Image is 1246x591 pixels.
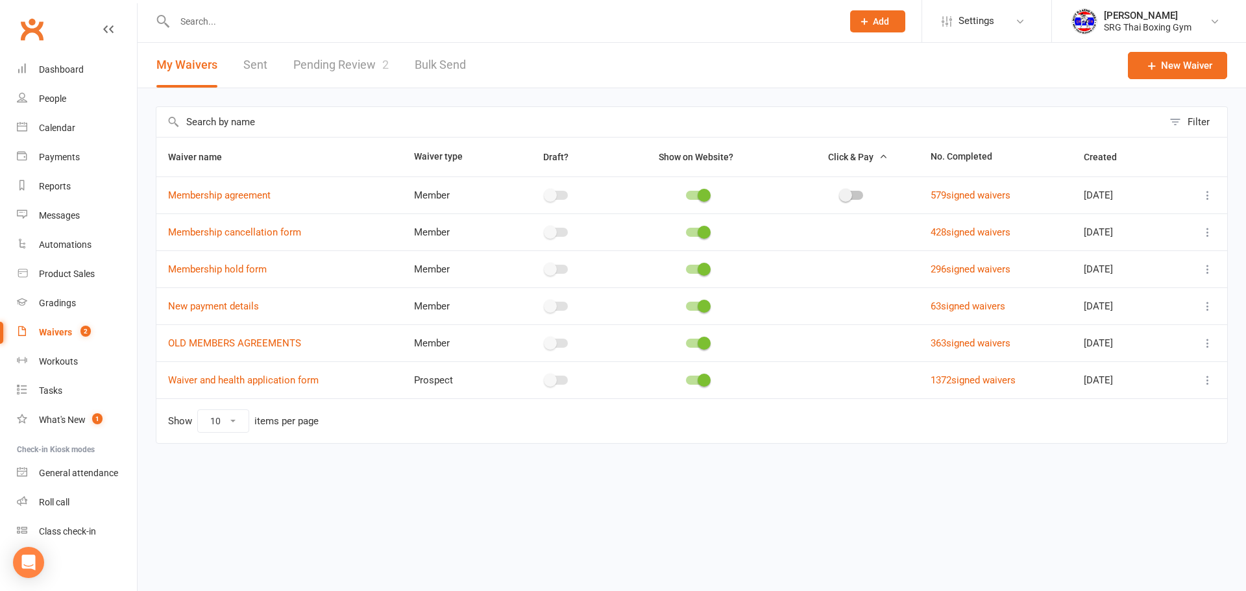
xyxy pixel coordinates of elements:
[254,416,319,427] div: items per page
[168,409,319,433] div: Show
[39,210,80,221] div: Messages
[293,43,389,88] a: Pending Review2
[1072,176,1172,213] td: [DATE]
[80,326,91,337] span: 2
[402,176,504,213] td: Member
[647,149,748,165] button: Show on Website?
[1084,152,1131,162] span: Created
[17,289,137,318] a: Gradings
[931,263,1010,275] a: 296signed waivers
[17,318,137,347] a: Waivers 2
[39,298,76,308] div: Gradings
[17,405,137,435] a: What's New1
[931,337,1010,349] a: 363signed waivers
[168,374,319,386] a: Waiver and health application form
[17,488,137,517] a: Roll call
[919,138,1072,176] th: No. Completed
[1072,361,1172,398] td: [DATE]
[17,143,137,172] a: Payments
[543,152,568,162] span: Draft?
[17,172,137,201] a: Reports
[17,376,137,405] a: Tasks
[39,269,95,279] div: Product Sales
[402,287,504,324] td: Member
[1072,287,1172,324] td: [DATE]
[17,347,137,376] a: Workouts
[39,415,86,425] div: What's New
[1163,107,1227,137] button: Filter
[17,259,137,289] a: Product Sales
[850,10,905,32] button: Add
[39,64,84,75] div: Dashboard
[402,138,504,176] th: Waiver type
[39,123,75,133] div: Calendar
[13,547,44,578] div: Open Intercom Messenger
[39,93,66,104] div: People
[168,337,301,349] a: OLD MEMBERS AGREEMENTS
[39,526,96,537] div: Class check-in
[17,84,137,114] a: People
[402,324,504,361] td: Member
[402,213,504,250] td: Member
[931,226,1010,238] a: 428signed waivers
[1104,10,1191,21] div: [PERSON_NAME]
[39,385,62,396] div: Tasks
[17,114,137,143] a: Calendar
[168,300,259,312] a: New payment details
[168,152,236,162] span: Waiver name
[39,468,118,478] div: General attendance
[39,356,78,367] div: Workouts
[1188,114,1210,130] div: Filter
[1071,8,1097,34] img: thumb_image1718682644.png
[402,361,504,398] td: Prospect
[1072,213,1172,250] td: [DATE]
[168,263,267,275] a: Membership hold form
[17,517,137,546] a: Class kiosk mode
[243,43,267,88] a: Sent
[39,152,80,162] div: Payments
[1072,250,1172,287] td: [DATE]
[39,239,92,250] div: Automations
[17,459,137,488] a: General attendance kiosk mode
[382,58,389,71] span: 2
[16,13,48,45] a: Clubworx
[1104,21,1191,33] div: SRG Thai Boxing Gym
[816,149,888,165] button: Click & Pay
[659,152,733,162] span: Show on Website?
[92,413,103,424] span: 1
[531,149,583,165] button: Draft?
[931,374,1016,386] a: 1372signed waivers
[39,497,69,507] div: Roll call
[17,230,137,259] a: Automations
[168,189,271,201] a: Membership agreement
[415,43,466,88] a: Bulk Send
[1084,149,1131,165] button: Created
[931,300,1005,312] a: 63signed waivers
[931,189,1010,201] a: 579signed waivers
[1128,52,1227,79] a: New Waiver
[17,55,137,84] a: Dashboard
[1072,324,1172,361] td: [DATE]
[171,12,833,30] input: Search...
[168,149,236,165] button: Waiver name
[39,327,72,337] div: Waivers
[959,6,994,36] span: Settings
[873,16,889,27] span: Add
[17,201,137,230] a: Messages
[156,43,217,88] button: My Waivers
[39,181,71,191] div: Reports
[156,107,1163,137] input: Search by name
[828,152,873,162] span: Click & Pay
[402,250,504,287] td: Member
[168,226,301,238] a: Membership cancellation form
